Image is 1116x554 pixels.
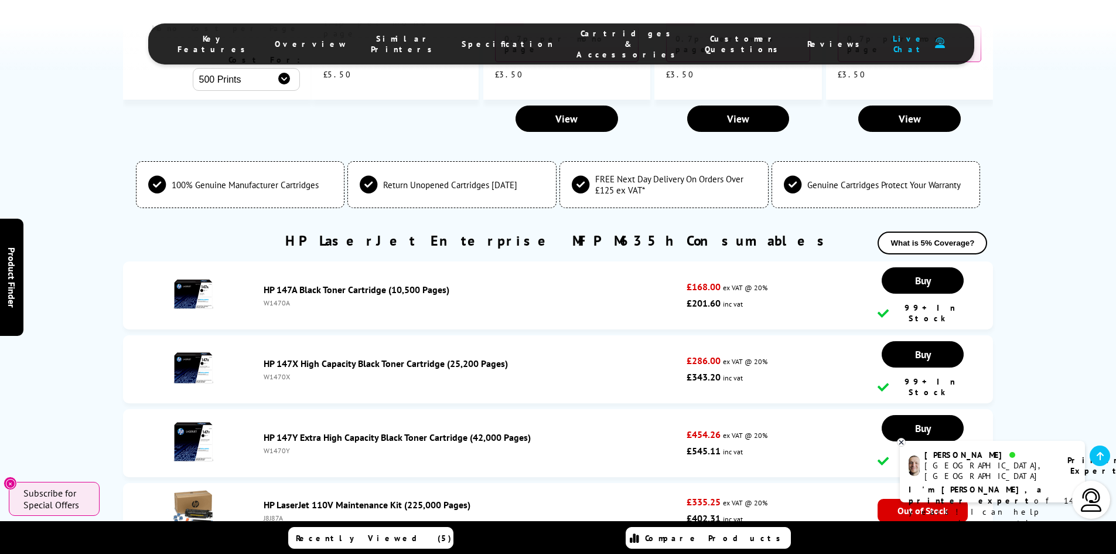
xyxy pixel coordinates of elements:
[173,348,214,389] img: HP 147X High Capacity Black Toner Cartridge (25,200 Pages)
[576,28,681,60] span: Cartridges & Accessories
[924,460,1053,481] div: [GEOGRAPHIC_DATA], [GEOGRAPHIC_DATA]
[915,348,931,361] span: Buy
[173,489,214,530] img: HP LaserJet 110V Maintenance Kit (225,000 Pages)
[723,283,767,292] span: ex VAT @ 20%
[687,512,721,524] strong: £402.31
[666,69,694,80] span: £3.50
[838,69,866,80] span: £3.50
[264,298,681,307] div: W1470A
[264,358,508,369] a: HP 147X High Capacity Black Toner Cartridge (25,200 Pages)
[687,429,721,440] strong: £454.26
[909,484,1076,540] p: of 14 years! I can help you choose the right product
[323,69,351,80] span: £5.50
[878,303,968,324] div: 99+ In Stock
[687,355,721,366] strong: £286.00
[807,39,866,49] span: Reviews
[264,431,531,443] a: HP 147Y Extra High Capacity Black Toner Cartridge (42,000 Pages)
[723,498,767,507] span: ex VAT @ 20%
[878,232,987,254] button: What is 5% Coverage?
[462,39,553,49] span: Specification
[173,422,214,463] img: HP 147Y Extra High Capacity Black Toner Cartridge (42,000 Pages)
[296,533,452,543] span: Recently Viewed (5)
[687,496,721,508] strong: £335.25
[178,33,251,55] span: Key Features
[687,371,721,383] strong: £343.20
[264,284,449,295] a: HP 147A Black Toner Cartridge (10,500 Pages)
[687,281,721,293] strong: £168.00
[915,422,931,435] span: Buy
[23,487,88,511] span: Subscribe for Special Offers
[723,300,743,308] span: inc vat
[4,477,17,490] button: Close
[285,232,831,250] a: HP LaserJet Enterprise MFP M635h Consumables
[6,247,18,307] span: Product Finder
[915,274,931,287] span: Buy
[264,372,681,381] div: W1470X
[371,33,438,55] span: Similar Printers
[495,69,523,80] span: £3.50
[878,499,968,522] span: Out of Stock
[924,450,1053,460] div: [PERSON_NAME]
[935,38,945,49] img: user-headset-duotone.svg
[723,431,767,440] span: ex VAT @ 20%
[858,106,961,132] a: View
[723,447,743,456] span: inc vat
[264,446,681,455] div: W1470Y
[173,274,214,315] img: HP 147A Black Toner Cartridge (10,500 Pages)
[288,527,453,549] a: Recently Viewed (5)
[909,456,920,476] img: ashley-livechat.png
[723,373,743,382] span: inc vat
[878,450,968,471] div: 99+ In Stock
[264,499,470,511] a: HP LaserJet 110V Maintenance Kit (225,000 Pages)
[275,39,347,49] span: Overview
[1080,488,1103,512] img: user-headset-light.svg
[264,514,681,522] div: J8J87A
[516,106,618,132] a: View
[687,297,721,309] strong: £201.60
[899,112,921,125] span: View
[555,112,578,125] span: View
[723,515,743,524] span: inc vat
[172,179,319,191] span: 100% Genuine Manufacturer Cartridges
[723,357,767,366] span: ex VAT @ 20%
[889,33,929,55] span: Live Chat
[687,445,721,457] strong: £545.11
[727,112,749,125] span: View
[383,179,517,191] span: Return Unopened Cartridges [DATE]
[687,106,790,132] a: View
[909,484,1045,506] b: I'm [PERSON_NAME], a printer expert
[595,174,756,196] span: FREE Next Day Delivery On Orders Over £125 ex VAT*
[626,527,791,549] a: Compare Products
[878,376,968,397] div: 99+ In Stock
[807,179,961,191] span: Genuine Cartridges Protect Your Warranty
[705,33,784,55] span: Customer Questions
[645,533,787,543] span: Compare Products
